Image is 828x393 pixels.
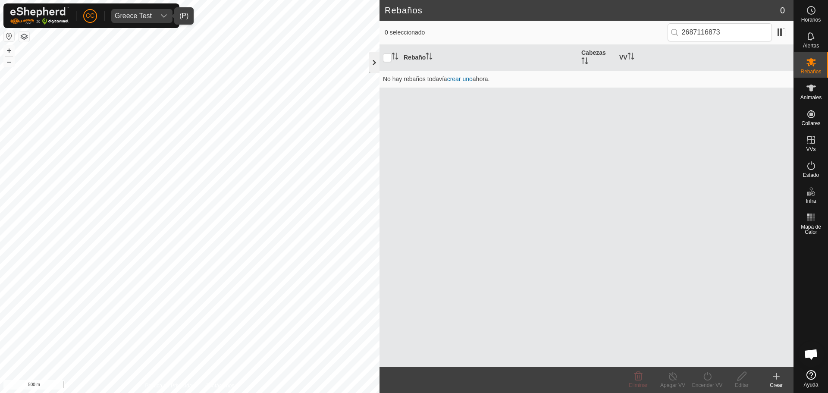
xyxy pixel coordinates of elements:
p-sorticon: Activar para ordenar [627,54,634,61]
span: Infra [806,198,816,204]
button: – [4,57,14,67]
span: Animales [800,95,822,100]
div: Editar [724,381,759,389]
h2: Rebaños [385,5,780,16]
p-sorticon: Activar para ordenar [581,59,588,66]
a: Contáctenos [205,382,234,390]
span: VVs [806,147,815,152]
input: Buscar (S) [668,23,772,41]
span: Horarios [801,17,821,22]
span: CC [86,11,94,20]
span: 0 seleccionado [385,28,668,37]
th: Cabezas [578,45,616,71]
td: No hay rebaños todavía ahora. [379,70,793,88]
span: Eliminar [629,382,647,388]
a: Política de Privacidad [145,382,195,390]
button: Restablecer Mapa [4,31,14,41]
span: Rebaños [800,69,821,74]
span: Mapa de Calor [796,224,826,235]
div: dropdown trigger [155,9,172,23]
a: Open chat [798,341,824,367]
div: Greece Test [115,13,152,19]
span: Ayuda [804,382,819,387]
a: Ayuda [794,367,828,391]
span: Collares [801,121,820,126]
div: Crear [759,381,793,389]
button: Capas del Mapa [19,31,29,42]
p-sorticon: Activar para ordenar [426,54,433,61]
img: Logo Gallagher [10,7,69,25]
th: VV [616,45,793,71]
span: 0 [780,4,785,17]
span: Estado [803,173,819,178]
div: Encender VV [690,381,724,389]
span: Alertas [803,43,819,48]
button: + [4,45,14,56]
span: Greece Test [111,9,155,23]
th: Rebaño [400,45,578,71]
a: crear uno [447,75,473,82]
div: Apagar VV [655,381,690,389]
p-sorticon: Activar para ordenar [392,54,398,61]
